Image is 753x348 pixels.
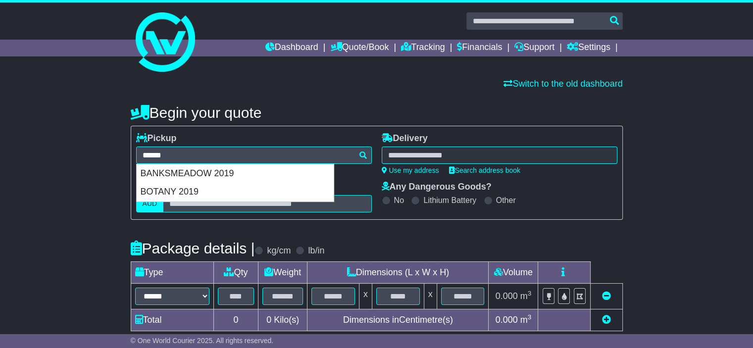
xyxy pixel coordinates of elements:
span: 0.000 [496,291,518,301]
h4: Begin your quote [131,104,623,121]
label: Pickup [136,133,177,144]
td: Total [131,309,213,331]
a: Search address book [449,166,520,174]
a: Dashboard [265,40,318,56]
sup: 3 [528,290,532,297]
a: Financials [457,40,502,56]
td: x [359,284,372,309]
td: Qty [213,262,258,284]
a: Quote/Book [330,40,389,56]
label: Any Dangerous Goods? [382,182,492,193]
a: Tracking [401,40,445,56]
label: Delivery [382,133,428,144]
label: AUD [136,195,164,212]
td: Volume [489,262,538,284]
td: Weight [258,262,307,284]
h4: Package details | [131,240,255,256]
a: Add new item [602,315,611,325]
td: Type [131,262,213,284]
label: No [394,196,404,205]
a: Remove this item [602,291,611,301]
span: 0.000 [496,315,518,325]
span: © One World Courier 2025. All rights reserved. [131,337,274,345]
a: Support [514,40,554,56]
label: Other [496,196,516,205]
sup: 3 [528,313,532,321]
span: 0 [266,315,271,325]
label: kg/cm [267,246,291,256]
a: Use my address [382,166,439,174]
span: m [520,315,532,325]
label: lb/in [308,246,324,256]
div: BOTANY 2019 [137,183,334,201]
td: x [424,284,437,309]
typeahead: Please provide city [136,147,372,164]
td: Dimensions (L x W x H) [307,262,489,284]
a: Switch to the old dashboard [503,79,622,89]
td: 0 [213,309,258,331]
span: m [520,291,532,301]
div: BANKSMEADOW 2019 [137,164,334,183]
td: Dimensions in Centimetre(s) [307,309,489,331]
label: Lithium Battery [423,196,476,205]
td: Kilo(s) [258,309,307,331]
a: Settings [567,40,610,56]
